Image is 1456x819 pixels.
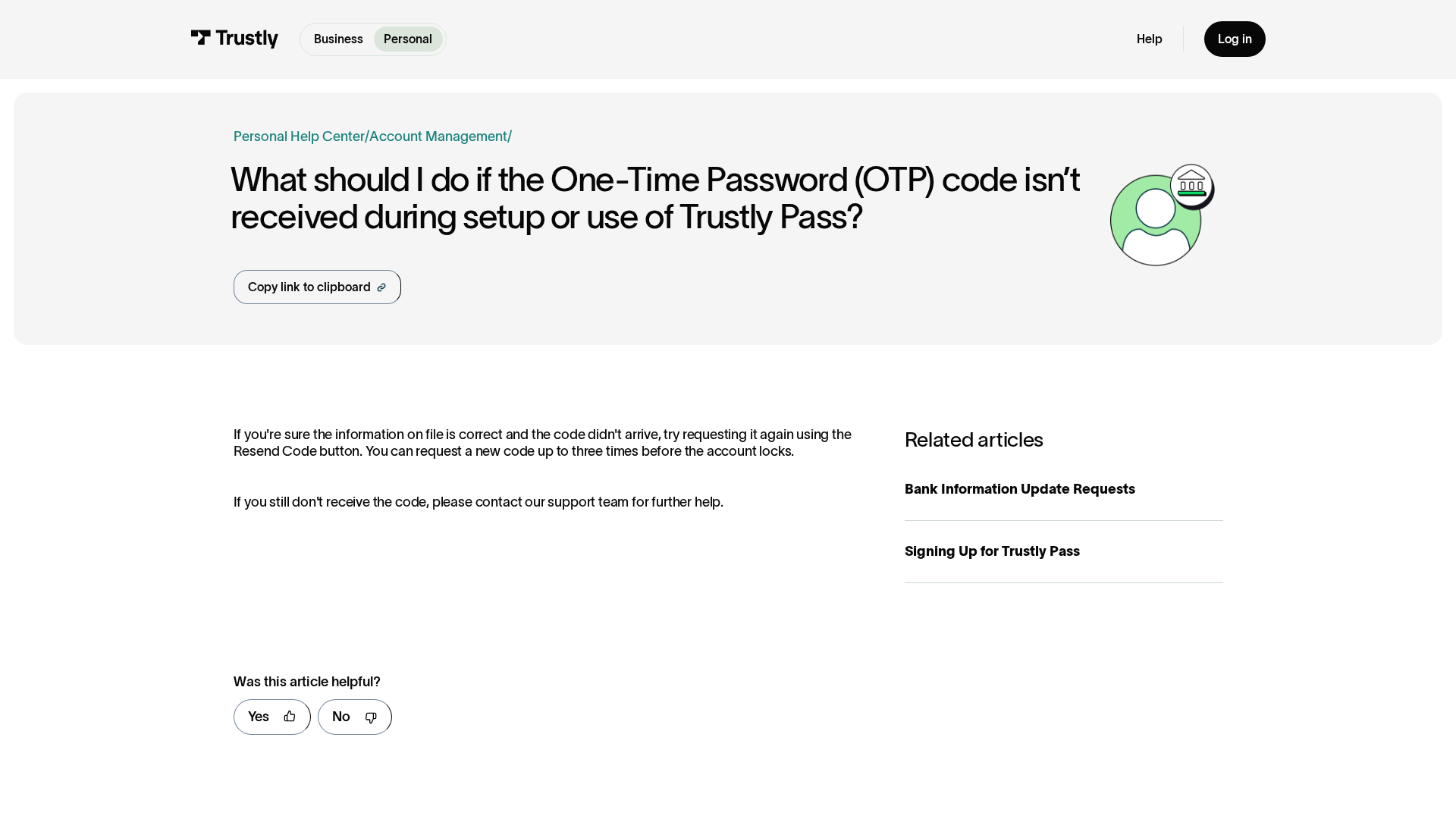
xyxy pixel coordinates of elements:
a: Personal [374,27,443,52]
img: Trustly Logo [190,30,279,49]
p: If you still don't receive the code, please contact our support team for further help. [234,494,871,511]
a: Log in [1204,21,1266,57]
h3: Related articles [905,427,1223,451]
a: Business [304,27,374,52]
div: Yes [248,707,269,727]
div: Signing Up for Trustly Pass [905,541,1223,562]
div: Was this article helpful? [234,672,834,692]
div: / [507,127,512,147]
a: Signing Up for Trustly Pass [905,521,1223,583]
a: Help [1137,32,1163,47]
a: Personal Help Center [234,127,365,147]
h1: What should I do if the One-Time Password (OTP) code isn’t received during setup or use of Trustl... [231,161,1102,236]
p: Business [314,30,363,49]
div: / [365,127,369,147]
a: Account Management [369,129,507,144]
p: If you're sure the information on file is correct and the code didn't arrive, try requesting it a... [234,427,871,460]
a: Copy link to clipboard [234,270,401,305]
div: Bank Information Update Requests [905,479,1223,500]
a: Yes [234,699,311,735]
a: Bank Information Update Requests [905,459,1223,521]
div: No [332,707,350,727]
div: Copy link to clipboard [248,278,371,297]
p: Personal [384,30,432,49]
a: No [318,699,392,735]
div: Log in [1218,32,1252,47]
